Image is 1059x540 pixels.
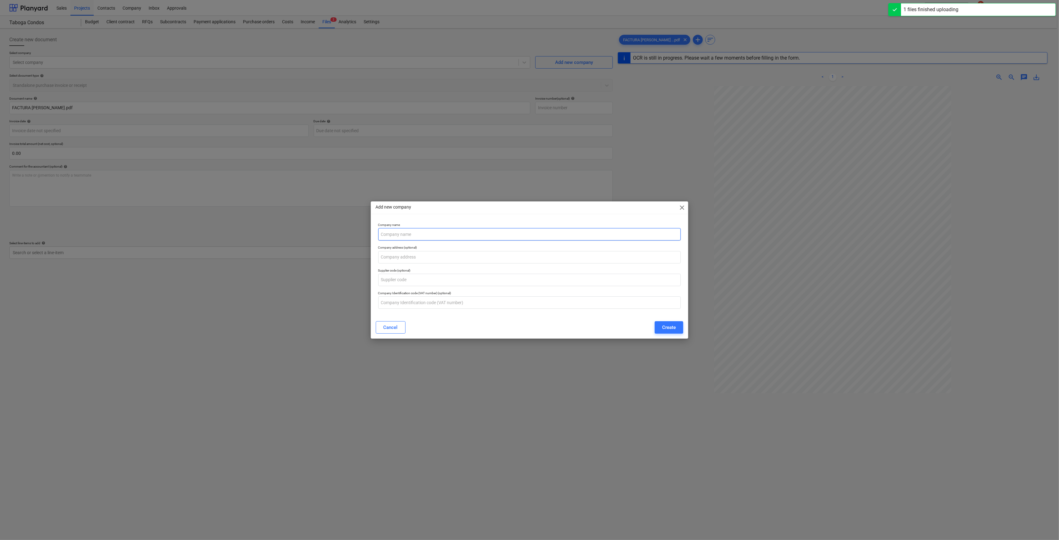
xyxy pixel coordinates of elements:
[384,323,398,331] div: Cancel
[378,274,681,286] input: Supplier code
[378,245,681,251] p: Company address (optional)
[376,204,411,210] p: Add new company
[662,323,676,331] div: Create
[378,223,681,228] p: Company name
[378,228,681,241] input: Company name
[378,268,681,274] p: Supplier code (optional)
[378,291,681,296] p: Company Identification code (VAT number) (optional)
[904,6,958,13] div: 1 files finished uploading
[678,204,686,211] span: close
[655,321,683,334] button: Create
[1028,510,1059,540] iframe: Chat Widget
[1028,510,1059,540] div: Widget de chat
[378,251,681,263] input: Company address
[376,321,406,334] button: Cancel
[378,296,681,309] input: Company Identification code (VAT number)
